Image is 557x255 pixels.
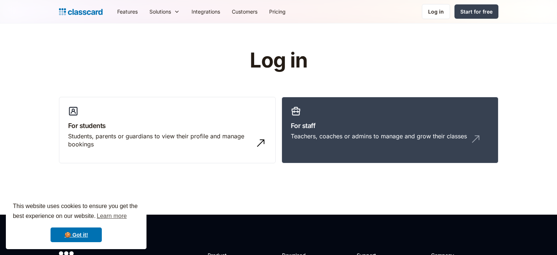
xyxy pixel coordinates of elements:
[6,195,146,249] div: cookieconsent
[13,202,140,222] span: This website uses cookies to ensure you get the best experience on our website.
[186,3,226,20] a: Integrations
[111,3,144,20] a: Features
[59,97,276,164] a: For studentsStudents, parents or guardians to view their profile and manage bookings
[291,132,467,140] div: Teachers, coaches or admins to manage and grow their classes
[291,121,489,131] h3: For staff
[162,49,395,72] h1: Log in
[454,4,498,19] a: Start for free
[422,4,450,19] a: Log in
[144,3,186,20] div: Solutions
[96,211,128,222] a: learn more about cookies
[460,8,493,15] div: Start for free
[149,8,171,15] div: Solutions
[263,3,292,20] a: Pricing
[226,3,263,20] a: Customers
[51,227,102,242] a: dismiss cookie message
[282,97,498,164] a: For staffTeachers, coaches or admins to manage and grow their classes
[59,7,103,17] a: home
[428,8,444,15] div: Log in
[68,132,252,149] div: Students, parents or guardians to view their profile and manage bookings
[68,121,267,131] h3: For students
